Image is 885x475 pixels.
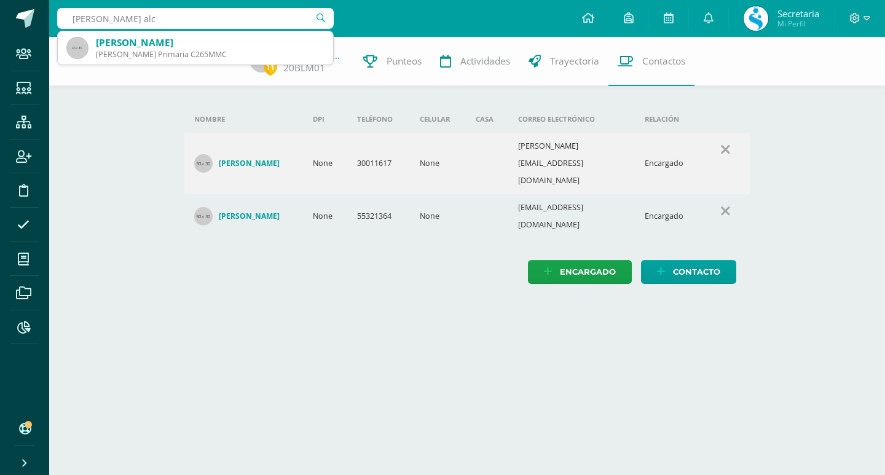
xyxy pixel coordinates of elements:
[635,106,701,133] th: Relación
[303,194,347,238] td: None
[96,49,323,60] div: [PERSON_NAME] Primaria C265MMC
[508,194,635,238] td: [EMAIL_ADDRESS][DOMAIN_NAME]
[347,133,410,194] td: 30011617
[303,106,347,133] th: DPI
[744,6,768,31] img: 7ca4a2cca2c7d0437e787d4b01e06a03.png
[466,106,508,133] th: Casa
[410,106,466,133] th: Celular
[777,7,819,20] span: Secretaria
[219,211,280,221] h4: [PERSON_NAME]
[387,55,422,68] span: Punteos
[194,154,293,173] a: [PERSON_NAME]
[460,55,510,68] span: Actividades
[303,133,347,194] td: None
[194,207,213,226] img: 30x30
[550,55,599,68] span: Trayectoria
[264,60,277,75] span: 11
[194,154,213,173] img: 30x30
[194,207,293,226] a: [PERSON_NAME]
[68,38,87,58] img: 45x45
[57,8,334,29] input: Busca un usuario...
[641,260,736,284] a: Contacto
[283,61,325,74] a: 20BLM01
[410,194,466,238] td: None
[184,106,303,133] th: Nombre
[410,133,466,194] td: None
[560,261,616,283] span: Encargado
[608,37,694,86] a: Contactos
[519,37,608,86] a: Trayectoria
[347,194,410,238] td: 55321364
[635,133,701,194] td: Encargado
[508,133,635,194] td: [PERSON_NAME][EMAIL_ADDRESS][DOMAIN_NAME]
[96,36,323,49] div: [PERSON_NAME]
[354,37,431,86] a: Punteos
[508,106,635,133] th: Correo electrónico
[635,194,701,238] td: Encargado
[347,106,410,133] th: Teléfono
[673,261,720,283] span: Contacto
[528,260,632,284] a: Encargado
[642,55,685,68] span: Contactos
[219,159,280,168] h4: [PERSON_NAME]
[777,18,819,29] span: Mi Perfil
[431,37,519,86] a: Actividades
